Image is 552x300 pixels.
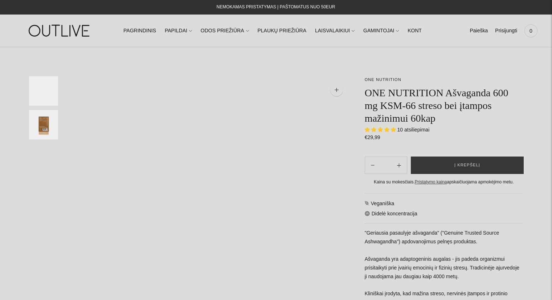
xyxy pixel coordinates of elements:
[397,127,430,133] span: 10 atsiliepimai
[365,77,401,82] a: ONE NUTRITION
[365,178,523,186] div: Kaina su mokesčiais. apskaičiuojama apmokėjimo metu.
[365,127,397,133] span: 5.00 stars
[29,110,58,139] button: Translation missing: en.general.accessibility.image_thumbail
[495,23,517,39] a: Prisijungti
[257,23,306,39] a: PLAUKŲ PRIEŽIŪRA
[365,157,380,174] button: Add product quantity
[470,23,488,39] a: Paieška
[15,18,105,43] img: OUTLIVE
[408,23,436,39] a: KONTAKTAI
[391,157,407,174] button: Subtract product quantity
[365,86,523,125] h1: ONE NUTRITION Ašvaganda 600 mg KSM-66 streso bei įtampos mažinimui 60kap
[201,23,249,39] a: ODOS PRIEŽIŪRA
[165,23,192,39] a: PAPILDAI
[454,162,480,169] span: Į krepšelį
[365,134,380,140] span: €29,99
[29,76,58,106] button: Translation missing: en.general.accessibility.image_thumbail
[217,3,335,12] div: NEMOKAMAS PRISTATYMAS Į PAŠTOMATUS NUO 50EUR
[363,23,399,39] a: GAMINTOJAI
[315,23,355,39] a: LAISVALAIKIUI
[380,160,391,171] input: Product quantity
[526,26,536,36] span: 0
[411,157,524,174] button: Į krepšelį
[415,179,447,185] a: Pristatymo kaina
[123,23,156,39] a: PAGRINDINIS
[524,23,537,39] a: 0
